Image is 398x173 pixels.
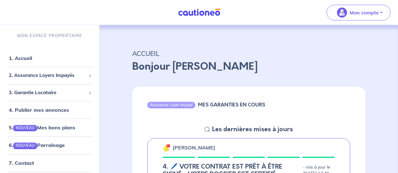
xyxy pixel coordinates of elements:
button: illu_account_valid_menu.svgMon compte [327,5,390,20]
span: 3. Garantie Locataire [9,89,86,96]
p: [PERSON_NAME] [173,144,215,151]
p: Mon compte [350,9,379,16]
p: Bonjour [PERSON_NAME] [132,59,365,74]
div: 7. Contact [3,157,97,169]
h5: Les dernières mises à jours [212,126,293,133]
a: 6.NOUVEAUParrainage [9,142,65,148]
img: illu_account_valid_menu.svg [337,8,347,18]
img: Cautioneo [176,8,223,16]
p: MON ESPACE PROPRIÉTAIRE [17,33,82,39]
div: 4. Publier mes annonces [3,104,97,116]
div: 5.NOUVEAUMes bons plans [3,121,97,134]
div: 6.NOUVEAUParrainage [3,139,97,151]
div: 2. Assurance Loyers Impayés [3,69,97,82]
a: 1. Accueil [9,55,32,61]
img: 🔔 [163,144,170,152]
span: 2. Assurance Loyers Impayés [9,72,86,79]
div: 1. Accueil [3,52,97,64]
a: 5.NOUVEAUMes bons plans [9,124,75,131]
a: 4. Publier mes annonces [9,107,69,113]
div: 3. Garantie Locataire [3,87,97,99]
div: Assurance Loyer Impayé [147,102,195,108]
p: ACCUEIL [132,48,365,59]
h6: MES GARANTIES EN COURS [198,102,265,108]
a: 7. Contact [9,160,34,166]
